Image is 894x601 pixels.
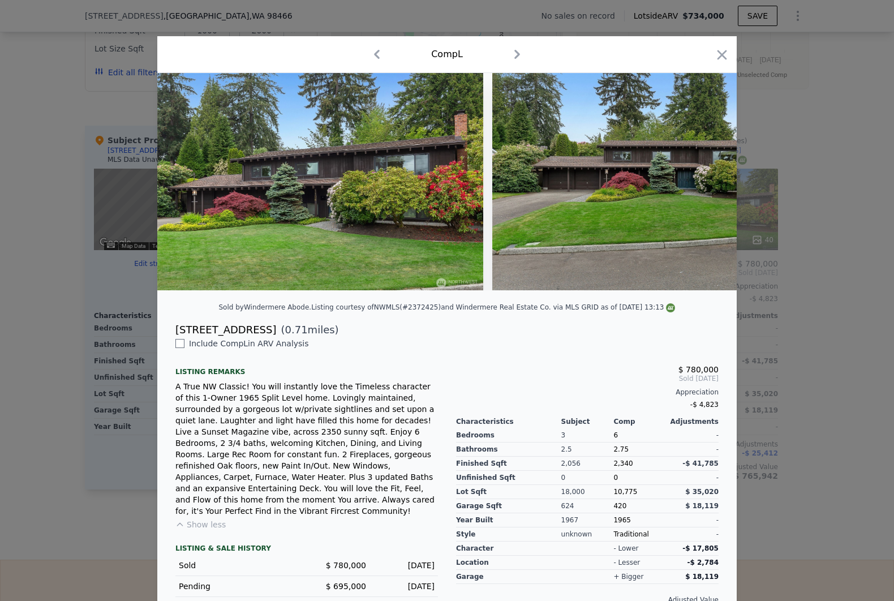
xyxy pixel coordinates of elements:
div: - [666,428,719,443]
span: $ 35,020 [685,488,719,496]
img: Property Img [157,73,483,290]
span: 6 [613,431,618,439]
div: 624 [561,499,614,513]
div: Listing courtesy of NWMLS (#2372425) and Windermere Real Estate Co. via MLS GRID as of [DATE] 13:13 [311,303,675,311]
span: $ 695,000 [326,582,366,591]
div: [STREET_ADDRESS] [175,322,276,338]
div: Pending [179,581,298,592]
div: 3 [561,428,614,443]
span: $ 18,119 [685,573,719,581]
span: 2,340 [613,460,633,467]
div: Bathrooms [456,443,561,457]
span: $ 780,000 [678,365,719,374]
span: -$ 41,785 [682,460,719,467]
div: Characteristics [456,417,561,426]
span: ( miles) [276,322,338,338]
span: -$ 17,805 [682,544,719,552]
span: 0 [613,474,618,482]
div: unknown [561,527,614,542]
span: $ 18,119 [685,502,719,510]
div: Garage Sqft [456,499,561,513]
span: 420 [613,502,626,510]
div: Comp L [431,48,463,61]
div: character [456,542,561,556]
div: Lot Sqft [456,485,561,499]
div: 0 [561,471,614,485]
div: - lesser [613,558,640,567]
div: garage [456,570,561,584]
div: + bigger [613,572,643,581]
div: Sold [179,560,298,571]
div: Appreciation [456,388,719,397]
div: Subject [561,417,614,426]
div: Traditional [613,527,666,542]
div: LISTING & SALE HISTORY [175,544,438,555]
div: Bedrooms [456,428,561,443]
span: Sold [DATE] [456,374,719,383]
span: -$ 4,823 [690,401,719,409]
div: Unfinished Sqft [456,471,561,485]
div: 2.75 [613,443,666,457]
div: location [456,556,561,570]
div: Comp [613,417,666,426]
span: Include Comp L in ARV Analysis [184,339,313,348]
div: Finished Sqft [456,457,561,471]
div: Adjustments [666,417,719,426]
span: 0.71 [285,324,308,336]
button: Show less [175,519,226,530]
div: - [666,443,719,457]
span: 10,775 [613,488,637,496]
div: 2,056 [561,457,614,471]
span: -$ 2,784 [687,559,719,566]
div: A True NW Classic! You will instantly love the Timeless character of this 1-Owner 1965 Split Leve... [175,381,438,517]
div: - lower [613,544,638,553]
div: - [666,471,719,485]
div: Style [456,527,561,542]
div: 2.5 [561,443,614,457]
div: - [666,513,719,527]
div: Sold by Windermere Abode . [219,303,312,311]
div: 18,000 [561,485,614,499]
div: Listing remarks [175,358,438,376]
span: $ 780,000 [326,561,366,570]
img: NWMLS Logo [666,303,675,312]
div: - [666,527,719,542]
div: [DATE] [375,560,435,571]
div: [DATE] [375,581,435,592]
div: Year Built [456,513,561,527]
div: 1967 [561,513,614,527]
div: 1965 [613,513,666,527]
img: Property Img [492,73,818,290]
